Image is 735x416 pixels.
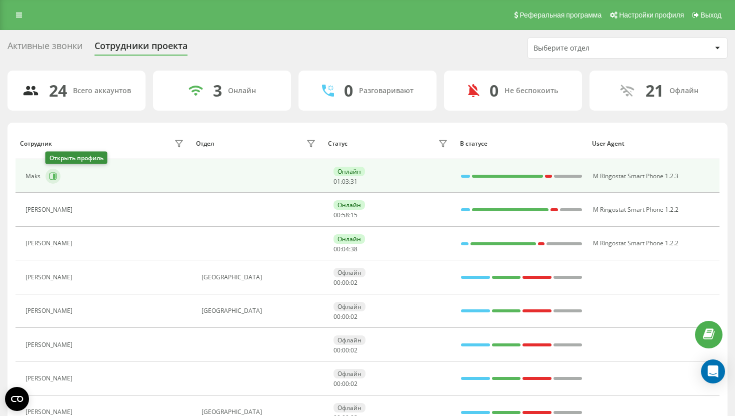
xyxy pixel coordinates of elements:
[350,379,357,388] span: 02
[201,274,318,281] div: [GEOGRAPHIC_DATA]
[333,346,340,354] span: 00
[533,44,653,53] div: Выберите отдел
[49,81,67,100] div: 24
[645,81,663,100] div: 21
[196,140,214,147] div: Отдел
[342,245,349,253] span: 04
[25,274,75,281] div: [PERSON_NAME]
[7,41,82,56] div: Активные звонки
[333,200,365,210] div: Онлайн
[201,408,318,415] div: [GEOGRAPHIC_DATA]
[20,140,52,147] div: Сотрудник
[328,140,347,147] div: Статус
[333,403,365,412] div: Офлайн
[5,387,29,411] button: Open CMP widget
[25,206,75,213] div: [PERSON_NAME]
[25,341,75,348] div: [PERSON_NAME]
[342,211,349,219] span: 58
[333,177,340,186] span: 01
[333,278,340,287] span: 00
[333,245,340,253] span: 00
[228,87,256,95] div: Онлайн
[350,346,357,354] span: 02
[333,369,365,378] div: Офлайн
[342,177,349,186] span: 03
[701,359,725,383] div: Open Intercom Messenger
[333,335,365,345] div: Офлайн
[593,172,678,180] span: M Ringostat Smart Phone 1.2.3
[504,87,558,95] div: Не беспокоить
[201,307,318,314] div: [GEOGRAPHIC_DATA]
[359,87,413,95] div: Разговаривают
[333,302,365,311] div: Офлайн
[333,178,357,185] div: : :
[350,211,357,219] span: 15
[460,140,582,147] div: В статусе
[350,177,357,186] span: 31
[592,140,714,147] div: User Agent
[350,312,357,321] span: 02
[333,268,365,277] div: Офлайн
[342,278,349,287] span: 00
[25,307,75,314] div: [PERSON_NAME]
[700,11,721,19] span: Выход
[25,173,43,180] div: Maks
[333,379,340,388] span: 00
[333,211,340,219] span: 00
[593,239,678,247] span: M Ringostat Smart Phone 1.2.2
[342,312,349,321] span: 00
[45,152,107,164] div: Открыть профиль
[350,245,357,253] span: 38
[593,205,678,214] span: M Ringostat Smart Phone 1.2.2
[333,234,365,244] div: Онлайн
[344,81,353,100] div: 0
[619,11,684,19] span: Настройки профиля
[333,380,357,387] div: : :
[25,375,75,382] div: [PERSON_NAME]
[333,246,357,253] div: : :
[350,278,357,287] span: 02
[342,379,349,388] span: 00
[333,167,365,176] div: Онлайн
[342,346,349,354] span: 00
[333,347,357,354] div: : :
[333,212,357,219] div: : :
[519,11,601,19] span: Реферальная программа
[333,313,357,320] div: : :
[73,87,131,95] div: Всего аккаунтов
[94,41,187,56] div: Сотрудники проекта
[333,312,340,321] span: 00
[669,87,698,95] div: Офлайн
[213,81,222,100] div: 3
[25,240,75,247] div: [PERSON_NAME]
[489,81,498,100] div: 0
[333,279,357,286] div: : :
[25,408,75,415] div: [PERSON_NAME]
